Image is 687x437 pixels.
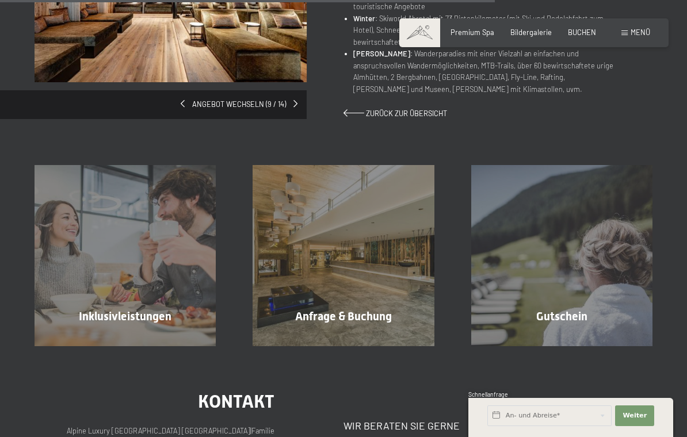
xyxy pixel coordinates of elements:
[510,28,552,37] a: Bildergalerie
[343,419,460,432] span: Wir beraten Sie gerne
[631,28,650,37] span: Menü
[453,165,671,346] a: Romantische Auszeit - 4=3 Gutschein
[615,405,654,426] button: Weiter
[234,165,452,346] a: Romantische Auszeit - 4=3 Anfrage & Buchung
[250,426,251,435] span: |
[16,165,234,346] a: Romantische Auszeit - 4=3 Inklusivleistungen
[353,48,616,95] li: : Wanderparadies mit einer Vielzahl an einfachen und anspruchsvollen Wandermöglichkeiten, MTB-Tra...
[79,309,171,323] span: Inklusivleistungen
[353,49,410,58] strong: [PERSON_NAME]
[353,13,616,48] li: : Skiworld Ahrntal mit 73 Pistenkilometer (mit Ski und Rodelabfahrt zum Hotel), Schneeschuhwander...
[366,109,447,118] span: Zurück zur Übersicht
[451,28,494,37] a: Premium Spa
[343,109,447,118] a: Zurück zur Übersicht
[198,390,274,412] span: Kontakt
[468,391,508,398] span: Schnellanfrage
[568,28,596,37] a: BUCHEN
[353,14,375,23] strong: Winter
[623,411,647,420] span: Weiter
[536,309,587,323] span: Gutschein
[295,309,392,323] span: Anfrage & Buchung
